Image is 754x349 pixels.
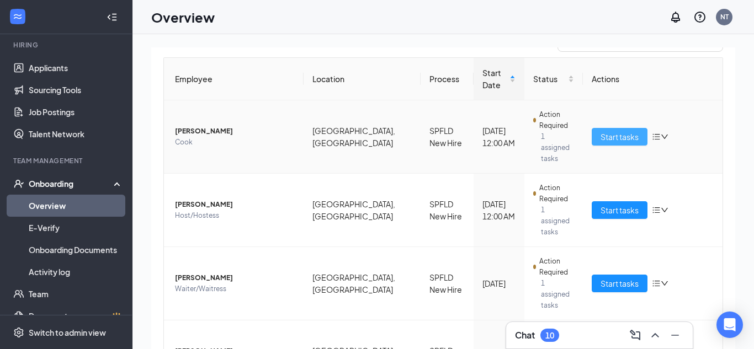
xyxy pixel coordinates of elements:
[541,131,574,164] span: 1 assigned tasks
[592,201,647,219] button: Start tasks
[304,100,421,174] td: [GEOGRAPHIC_DATA], [GEOGRAPHIC_DATA]
[29,101,123,123] a: Job Postings
[107,12,118,23] svg: Collapse
[541,205,574,238] span: 1 assigned tasks
[29,327,106,338] div: Switch to admin view
[482,125,516,149] div: [DATE] 12:00 AM
[13,327,24,338] svg: Settings
[652,279,661,288] span: bars
[29,217,123,239] a: E-Verify
[601,204,639,216] span: Start tasks
[541,278,574,311] span: 1 assigned tasks
[482,277,516,289] div: [DATE]
[29,79,123,101] a: Sourcing Tools
[666,326,684,344] button: Minimize
[29,305,123,327] a: DocumentsCrown
[693,10,707,24] svg: QuestionInfo
[482,67,507,91] span: Start Date
[669,10,682,24] svg: Notifications
[164,58,304,100] th: Employee
[539,182,574,205] span: Action Required
[304,247,421,320] td: [GEOGRAPHIC_DATA], [GEOGRAPHIC_DATA]
[539,109,574,131] span: Action Required
[421,174,474,247] td: SPFLD New Hire
[652,132,661,141] span: bars
[533,73,566,85] span: Status
[539,256,574,278] span: Action Required
[13,156,121,165] div: Team Management
[29,261,123,283] a: Activity log
[592,128,647,146] button: Start tasks
[716,312,743,338] div: Open Intercom Messenger
[661,206,668,214] span: down
[515,329,535,341] h3: Chat
[29,195,123,217] a: Overview
[175,137,295,148] span: Cook
[482,198,516,222] div: [DATE] 12:00 AM
[601,277,639,289] span: Start tasks
[175,199,295,210] span: [PERSON_NAME]
[661,133,668,141] span: down
[668,329,682,342] svg: Minimize
[583,58,723,100] th: Actions
[421,58,474,100] th: Process
[421,247,474,320] td: SPFLD New Hire
[626,326,644,344] button: ComposeMessage
[304,58,421,100] th: Location
[29,123,123,145] a: Talent Network
[29,283,123,305] a: Team
[29,239,123,261] a: Onboarding Documents
[13,40,121,50] div: Hiring
[421,100,474,174] td: SPFLD New Hire
[629,329,642,342] svg: ComposeMessage
[649,329,662,342] svg: ChevronUp
[151,8,215,26] h1: Overview
[175,272,295,283] span: [PERSON_NAME]
[545,331,554,340] div: 10
[175,210,295,221] span: Host/Hostess
[646,326,664,344] button: ChevronUp
[592,275,647,292] button: Start tasks
[720,12,729,22] div: NT
[661,280,668,287] span: down
[29,57,123,79] a: Applicants
[175,283,295,294] span: Waiter/Waitress
[652,206,661,214] span: bars
[12,11,23,22] svg: WorkstreamLogo
[304,174,421,247] td: [GEOGRAPHIC_DATA], [GEOGRAPHIC_DATA]
[13,178,24,189] svg: UserCheck
[601,131,639,143] span: Start tasks
[175,126,295,137] span: [PERSON_NAME]
[524,58,583,100] th: Status
[29,178,114,189] div: Onboarding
